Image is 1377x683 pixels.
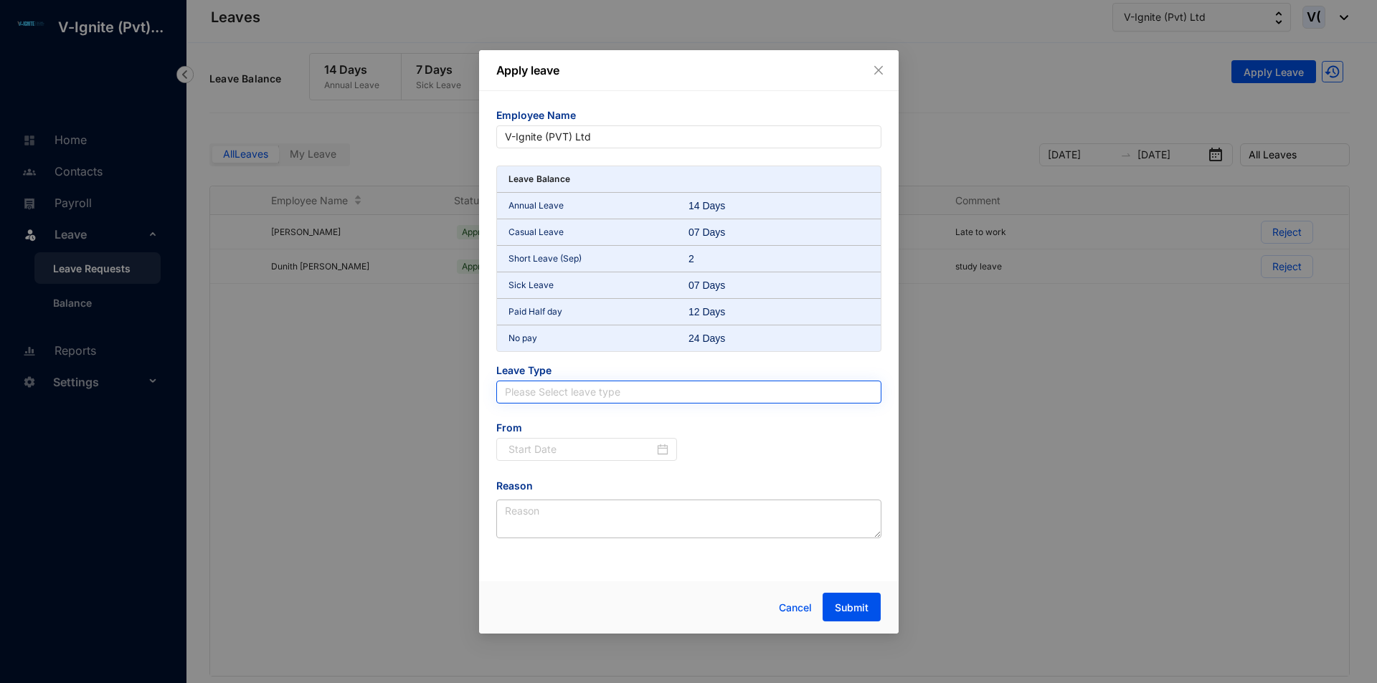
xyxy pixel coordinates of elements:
p: Paid Half day [508,305,689,319]
p: Apply leave [496,62,881,79]
span: V-Ignite (PVT) Ltd [505,126,873,148]
button: Close [871,62,886,78]
div: 12 Days [688,305,749,319]
p: Casual Leave [508,225,689,239]
input: Start Date [508,441,655,457]
span: From [496,421,678,438]
div: 07 Days [688,225,749,239]
span: Submit [835,601,869,615]
textarea: Reason [496,500,881,538]
p: Sick Leave [508,278,689,292]
p: Short Leave (Sep) [508,252,689,266]
div: 24 Days [688,331,749,345]
span: Employee Name [496,108,881,125]
p: Leave Balance [508,172,571,186]
button: Submit [823,593,881,621]
button: Cancel [768,593,823,622]
span: Cancel [779,600,812,616]
div: 07 Days [688,278,749,292]
div: 2 [688,252,749,266]
label: Reason [496,478,543,494]
span: close [873,65,884,76]
div: 14 Days [688,199,749,213]
span: Leave Type [496,363,881,381]
p: No pay [508,331,689,345]
p: Annual Leave [508,199,689,213]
